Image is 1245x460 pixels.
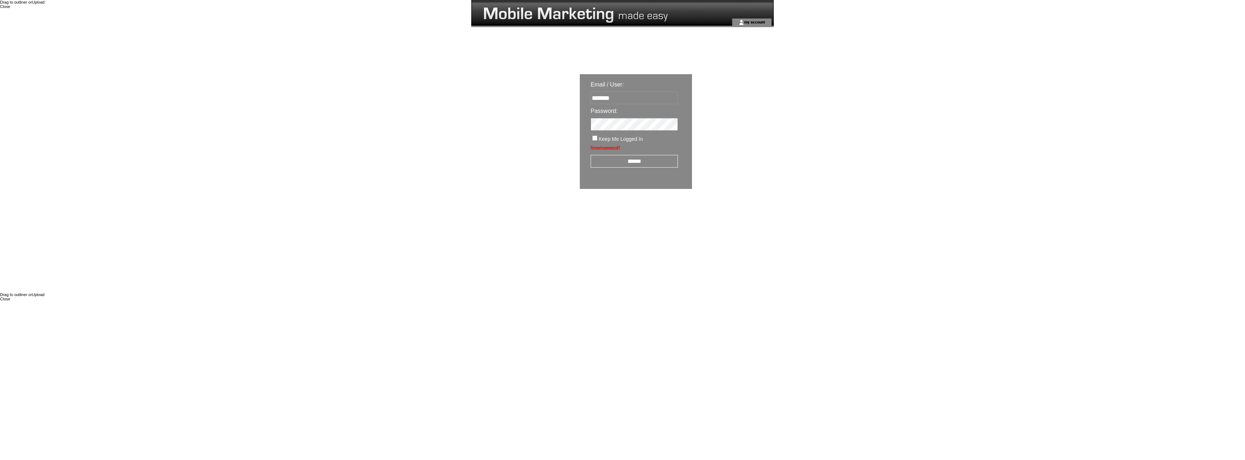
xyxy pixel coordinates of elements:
span: Upload [32,292,45,297]
a: my account [744,20,765,24]
span: Email / User: [591,81,624,88]
span: Password: [591,108,618,114]
img: account_icon.gif [739,20,744,25]
span: Keep Me Logged In [599,136,643,142]
img: transparent.png [713,207,749,216]
a: Forgot password? [591,145,620,149]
